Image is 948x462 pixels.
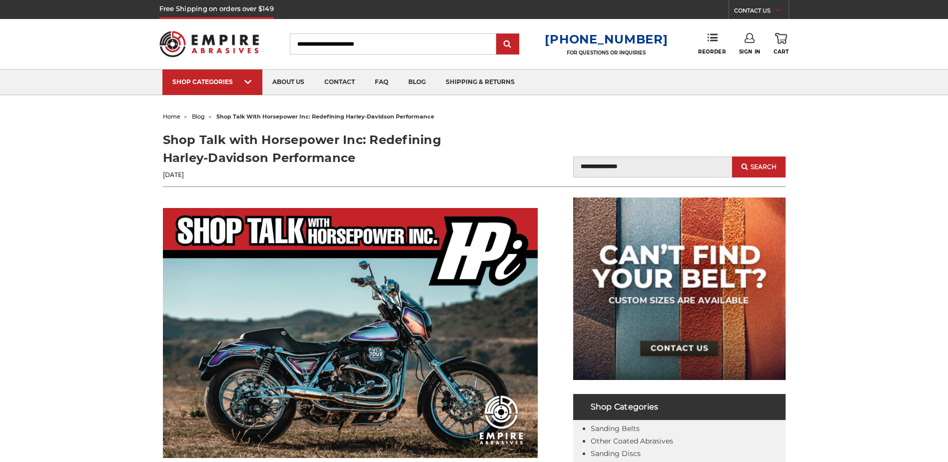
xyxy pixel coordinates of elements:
[262,69,314,95] a: about us
[163,170,474,179] p: [DATE]
[591,424,640,433] a: Sanding Belts
[398,69,436,95] a: blog
[545,32,668,46] a: [PHONE_NUMBER]
[159,24,259,63] img: Empire Abrasives
[591,449,641,458] a: Sanding Discs
[774,33,789,55] a: Cart
[498,34,518,54] input: Submit
[163,131,474,167] h1: Shop Talk with Horsepower Inc: Redefining Harley-Davidson Performance
[732,156,785,177] button: Search
[192,113,205,120] a: blog
[698,48,726,55] span: Reorder
[365,69,398,95] a: faq
[163,113,180,120] a: home
[163,208,538,458] img: Empire Abrasives' Shop Talk with Horsepower Inc: Redefining Harley-Davidson Performance
[573,197,786,380] img: promo banner for custom belts.
[734,5,789,19] a: CONTACT US
[751,163,777,170] span: Search
[774,48,789,55] span: Cart
[591,436,673,445] a: Other Coated Abrasives
[739,48,761,55] span: Sign In
[216,113,434,120] span: shop talk with horsepower inc: redefining harley-davidson performance
[172,78,252,85] div: SHOP CATEGORIES
[436,69,525,95] a: shipping & returns
[698,33,726,54] a: Reorder
[545,49,668,56] p: FOR QUESTIONS OR INQUIRIES
[573,394,786,420] h4: Shop Categories
[314,69,365,95] a: contact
